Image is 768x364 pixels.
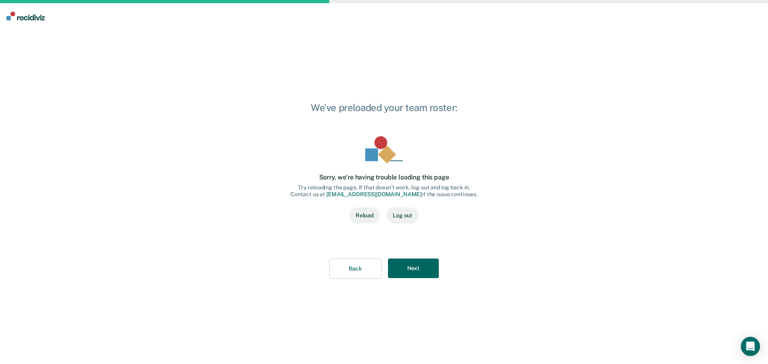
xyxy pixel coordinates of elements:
button: Log out [386,207,419,223]
button: Reload [349,207,380,223]
p: We've preloaded your team roster: [278,101,490,114]
button: Next [388,259,439,278]
button: Back [329,259,381,279]
div: Sorry, we’re having trouble loading this page [319,173,449,181]
div: Try reloading the page. If that doesn’t work, log out and log back in. Contact us at if the issue... [290,184,478,198]
img: Recidiviz [6,12,45,20]
div: Open Intercom Messenger [741,337,760,356]
a: [EMAIL_ADDRESS][DOMAIN_NAME] [326,191,422,197]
